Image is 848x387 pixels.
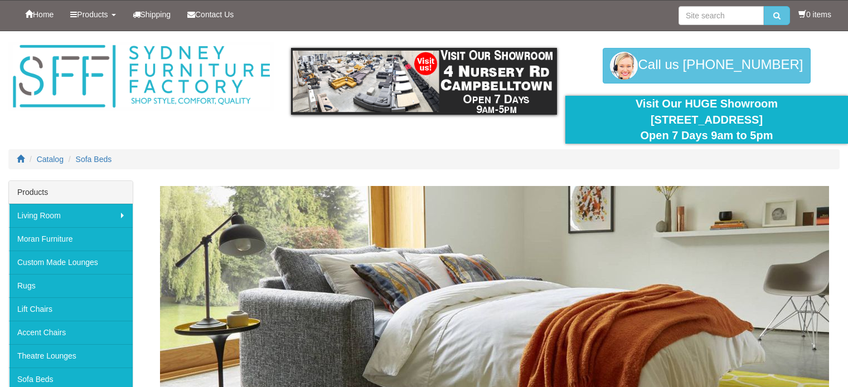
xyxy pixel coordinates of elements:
[9,274,133,297] a: Rugs
[17,1,62,28] a: Home
[9,227,133,251] a: Moran Furniture
[195,10,234,19] span: Contact Us
[9,181,133,204] div: Products
[124,1,180,28] a: Shipping
[9,297,133,321] a: Lift Chairs
[33,10,54,19] span: Home
[37,155,64,164] a: Catalog
[9,251,133,274] a: Custom Made Lounges
[798,9,831,20] li: 0 items
[9,321,133,344] a: Accent Chairs
[574,96,840,144] div: Visit Our HUGE Showroom [STREET_ADDRESS] Open 7 Days 9am to 5pm
[140,10,171,19] span: Shipping
[77,10,108,19] span: Products
[179,1,242,28] a: Contact Us
[9,204,133,227] a: Living Room
[8,42,274,111] img: Sydney Furniture Factory
[9,344,133,368] a: Theatre Lounges
[679,6,764,25] input: Site search
[76,155,112,164] a: Sofa Beds
[62,1,124,28] a: Products
[291,48,557,115] img: showroom.gif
